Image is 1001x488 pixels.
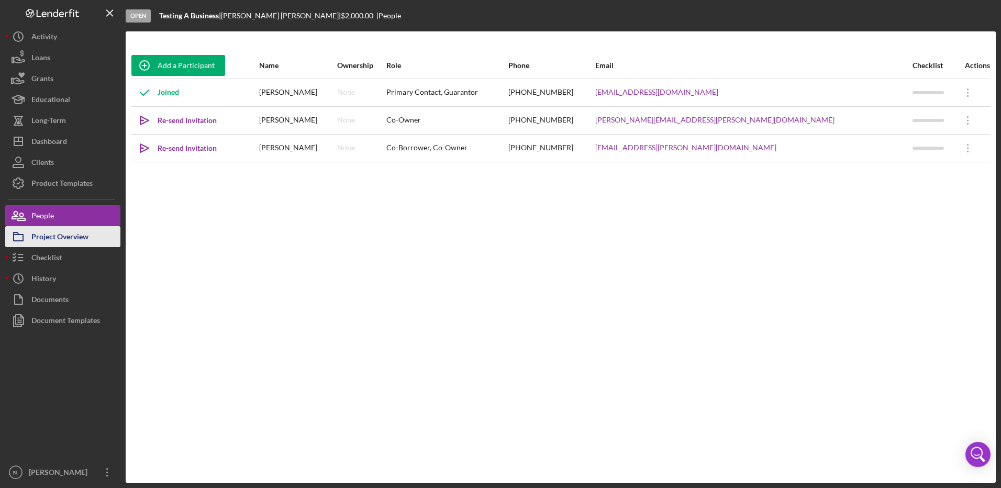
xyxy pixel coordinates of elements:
button: History [5,268,120,289]
button: Checklist [5,247,120,268]
div: Grants [31,68,53,92]
button: Loans [5,47,120,68]
div: Joined [131,80,179,106]
button: Activity [5,26,120,47]
div: Re-send Invitation [158,138,217,159]
div: Project Overview [31,226,88,250]
div: [PHONE_NUMBER] [508,80,594,106]
div: Phone [508,61,594,70]
div: None [337,116,355,124]
a: [EMAIL_ADDRESS][DOMAIN_NAME] [595,88,718,96]
div: Primary Contact, Guarantor [386,80,507,106]
a: [EMAIL_ADDRESS][PERSON_NAME][DOMAIN_NAME] [595,143,776,152]
button: Add a Participant [131,55,225,76]
div: Activity [31,26,57,50]
div: Open [126,9,151,23]
button: Document Templates [5,310,120,331]
a: [PERSON_NAME][EMAIL_ADDRESS][PERSON_NAME][DOMAIN_NAME] [595,116,835,124]
button: Educational [5,89,120,110]
button: Long-Term [5,110,120,131]
div: | [159,12,221,20]
div: Open Intercom Messenger [965,442,991,467]
div: [PERSON_NAME] [PERSON_NAME] | [221,12,341,20]
div: [PERSON_NAME] [259,135,336,161]
div: Document Templates [31,310,100,334]
text: BL [13,470,19,475]
button: Grants [5,68,120,89]
div: Actions [955,61,990,70]
div: None [337,143,355,152]
button: BL[PERSON_NAME] [5,462,120,483]
div: Co-Borrower, Co-Owner [386,135,507,161]
button: Clients [5,152,120,173]
div: [PERSON_NAME] [259,107,336,134]
div: People [31,205,54,229]
button: People [5,205,120,226]
div: Role [386,61,507,70]
div: Checklist [31,247,62,271]
div: $2,000.00 [341,12,376,20]
div: Documents [31,289,69,313]
button: Documents [5,289,120,310]
div: Checklist [913,61,954,70]
div: Clients [31,152,54,175]
div: Educational [31,89,70,113]
div: [PERSON_NAME] [26,462,94,485]
button: Re-send Invitation [131,138,227,159]
div: Dashboard [31,131,67,154]
div: Name [259,61,336,70]
button: Dashboard [5,131,120,152]
div: History [31,268,56,292]
div: [PERSON_NAME] [259,80,336,106]
button: Product Templates [5,173,120,194]
div: | People [376,12,401,20]
div: [PHONE_NUMBER] [508,107,594,134]
button: Project Overview [5,226,120,247]
div: Co-Owner [386,107,507,134]
div: None [337,88,355,96]
div: Long-Term [31,110,66,134]
div: Re-send Invitation [158,110,217,131]
div: [PHONE_NUMBER] [508,135,594,161]
div: Loans [31,47,50,71]
b: Testing A Business [159,11,219,20]
div: Product Templates [31,173,93,196]
div: Add a Participant [158,55,215,76]
div: Ownership [337,61,385,70]
div: Email [595,61,911,70]
button: Re-send Invitation [131,110,227,131]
